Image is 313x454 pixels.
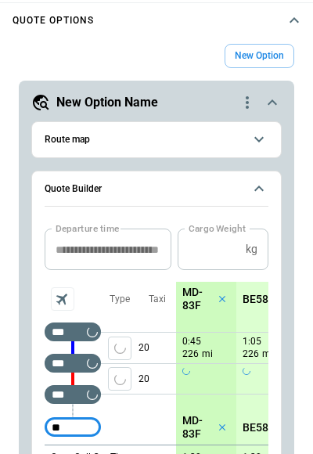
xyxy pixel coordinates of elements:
[182,336,201,348] p: 0:45
[45,418,101,437] div: Too short
[45,322,101,341] div: Too short
[182,348,199,361] p: 226
[108,337,131,360] button: left aligned
[243,293,268,306] p: BE58
[139,333,176,363] p: 20
[108,367,131,391] button: left aligned
[45,184,102,194] h6: Quote Builder
[243,336,261,348] p: 1:05
[243,348,259,361] p: 226
[45,171,268,207] button: Quote Builder
[45,229,160,270] input: Choose date, selected date is Sep 24, 2025
[56,94,158,111] h5: New Option Name
[110,293,130,306] p: Type
[182,414,214,441] p: MD-83F
[45,385,101,404] div: Too short
[246,243,257,256] p: kg
[56,222,120,235] label: Departure time
[45,122,268,157] button: Route map
[225,44,294,68] button: New Option
[45,354,101,373] div: Too short
[51,287,74,311] span: Aircraft selection
[45,135,90,145] h6: Route map
[31,93,282,112] button: New Option Namequote-option-actions
[238,93,257,112] div: quote-option-actions
[262,348,273,361] p: mi
[108,367,131,391] span: Type of sector
[243,421,268,434] p: BE58
[189,222,246,235] label: Cargo Weight
[182,286,214,312] p: MD-83F
[13,17,94,24] h4: Quote Options
[149,293,166,306] p: Taxi
[108,337,131,360] span: Type of sector
[202,348,213,361] p: mi
[139,364,176,394] p: 20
